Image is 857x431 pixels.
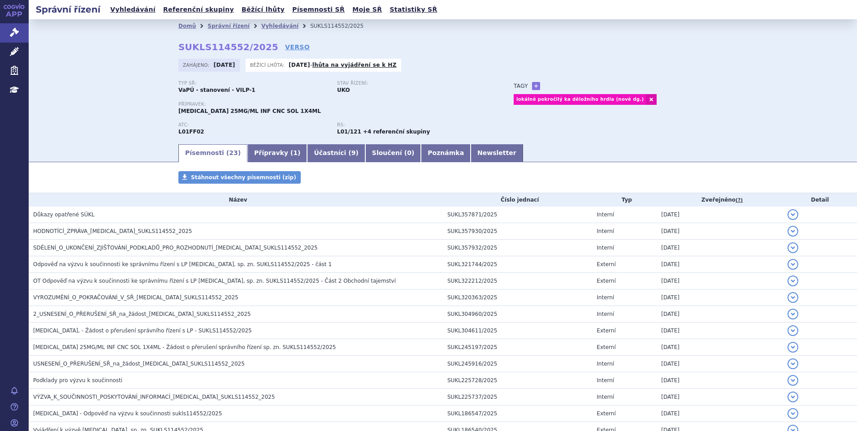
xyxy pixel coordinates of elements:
[160,4,237,16] a: Referenční skupiny
[33,294,238,301] span: VYROZUMĚNÍ_O_POKRAČOVÁNÍ_V_SŘ_KEYTRUDA_SUKLS114552_2025
[250,61,286,69] span: Běžící lhůta:
[337,81,487,86] p: Stav řízení:
[443,193,592,207] th: Číslo jednací
[788,342,798,353] button: detail
[657,372,783,389] td: [DATE]
[33,311,251,317] span: 2_USNESENÍ_O_PŘERUŠENÍ_SŘ_na_žádost_KEYTRUDA_SUKLS114552_2025
[597,410,615,417] span: Externí
[788,309,798,319] button: detail
[788,392,798,402] button: detail
[443,207,592,223] td: SUKL357871/2025
[597,228,614,234] span: Interní
[443,356,592,372] td: SUKL245916/2025
[29,193,443,207] th: Název
[239,4,287,16] a: Běžící lhůty
[247,144,307,162] a: Přípravky (1)
[597,328,615,334] span: Externí
[657,273,783,289] td: [DATE]
[351,149,356,156] span: 9
[443,289,592,306] td: SUKL320363/2025
[108,4,158,16] a: Vyhledávání
[33,361,245,367] span: USNESENÍ_O_PŘERUŠENÍ_SŘ_na_žádost_KEYTRUDA_SUKLS114552_2025
[788,292,798,303] button: detail
[178,129,204,135] strong: PEMBROLIZUMAB
[597,377,614,384] span: Interní
[289,62,310,68] strong: [DATE]
[307,144,365,162] a: Účastníci (9)
[178,144,247,162] a: Písemnosti (23)
[337,87,350,93] strong: UKO
[285,43,310,52] a: VERSO
[597,311,614,317] span: Interní
[788,408,798,419] button: detail
[443,389,592,405] td: SUKL225737/2025
[788,209,798,220] button: detail
[33,410,222,417] span: KEYTRUDA - Odpověď na výzvu k součinnosti sukls114552/2025
[657,289,783,306] td: [DATE]
[33,394,275,400] span: VÝZVA_K_SOUČINNOSTI_POSKYTOVÁNÍ_INFORMACÍ_KEYTRUDA_SUKLS114552_2025
[178,171,301,184] a: Stáhnout všechny písemnosti (zip)
[597,361,614,367] span: Interní
[443,372,592,389] td: SUKL225728/2025
[514,94,646,105] a: lokálně pokročilý ka děložního hrdla (nově dg.)
[597,394,614,400] span: Interní
[407,149,411,156] span: 0
[293,149,298,156] span: 1
[208,23,250,29] a: Správní řízení
[337,129,361,135] strong: pembrolizumab
[178,108,321,114] span: [MEDICAL_DATA] 25MG/ML INF CNC SOL 1X4ML
[788,226,798,237] button: detail
[365,144,421,162] a: Sloučení (0)
[33,228,192,234] span: HODNOTÍCÍ_ZPRÁVA_KEYTRUDA_SUKLS114552_2025
[597,344,615,350] span: Externí
[657,389,783,405] td: [DATE]
[597,278,615,284] span: Externí
[214,62,235,68] strong: [DATE]
[443,306,592,323] td: SUKL304960/2025
[191,174,296,181] span: Stáhnout všechny písemnosti (zip)
[33,261,332,267] span: Odpověď na výzvu k součinnosti ke správnímu řízení s LP Keytruda, sp. zn. SUKLS114552/2025 - část 1
[597,294,614,301] span: Interní
[443,223,592,240] td: SUKL357930/2025
[514,81,528,91] h3: Tagy
[788,375,798,386] button: detail
[178,23,196,29] a: Domů
[532,82,540,90] a: +
[178,87,255,93] strong: VaPÚ - stanovení - VILP-1
[783,193,857,207] th: Detail
[421,144,471,162] a: Poznámka
[178,81,328,86] p: Typ SŘ:
[289,61,397,69] p: -
[657,223,783,240] td: [DATE]
[736,197,743,203] abbr: (?)
[597,261,615,267] span: Externí
[788,358,798,369] button: detail
[657,193,783,207] th: Zveřejněno
[443,273,592,289] td: SUKL322212/2025
[178,42,278,52] strong: SUKLS114552/2025
[290,4,347,16] a: Písemnosti SŘ
[788,242,798,253] button: detail
[788,325,798,336] button: detail
[592,193,657,207] th: Typ
[443,405,592,422] td: SUKL186547/2025
[597,211,614,218] span: Interní
[337,122,487,128] p: RS:
[229,149,238,156] span: 23
[310,19,375,33] li: SUKLS114552/2025
[657,240,783,256] td: [DATE]
[387,4,440,16] a: Statistiky SŘ
[657,405,783,422] td: [DATE]
[443,339,592,356] td: SUKL245197/2025
[261,23,299,29] a: Vyhledávání
[788,259,798,270] button: detail
[597,245,614,251] span: Interní
[471,144,523,162] a: Newsletter
[657,339,783,356] td: [DATE]
[33,278,396,284] span: OT Odpověď na výzvu k součinnosti ke správnímu řízení s LP Keytruda, sp. zn. SUKLS114552/2025 - Č...
[33,344,336,350] span: KEYTRUDA 25MG/ML INF CNC SOL 1X4ML - Žádost o přerušení správního řízení sp. zn. SUKLS114552/2025
[33,245,318,251] span: SDĚLENÍ_O_UKONČENÍ_ZJIŠŤOVÁNÍ_PODKLADŮ_PRO_ROZHODNUTÍ_KEYTRUDA_SUKLS114552_2025
[29,3,108,16] h2: Správní řízení
[178,122,328,128] p: ATC:
[657,256,783,273] td: [DATE]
